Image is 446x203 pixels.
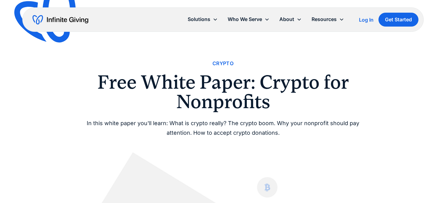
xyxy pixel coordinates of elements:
div: Who We Serve [228,15,262,23]
a: home [33,15,88,25]
div: Log In [359,17,374,22]
a: Log In [359,16,374,23]
a: Get Started [378,13,418,27]
div: Solutions [188,15,210,23]
div: Resources [312,15,337,23]
div: Solutions [183,13,223,26]
a: Crypto [212,59,234,68]
div: Who We Serve [223,13,274,26]
div: About [279,15,294,23]
h1: Free White Paper: Crypto for Nonprofits [74,73,372,111]
div: In this white paper you'll learn: What is crypto really? The crypto boom. Why your nonprofit shou... [74,119,372,137]
div: About [274,13,307,26]
div: Resources [307,13,349,26]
